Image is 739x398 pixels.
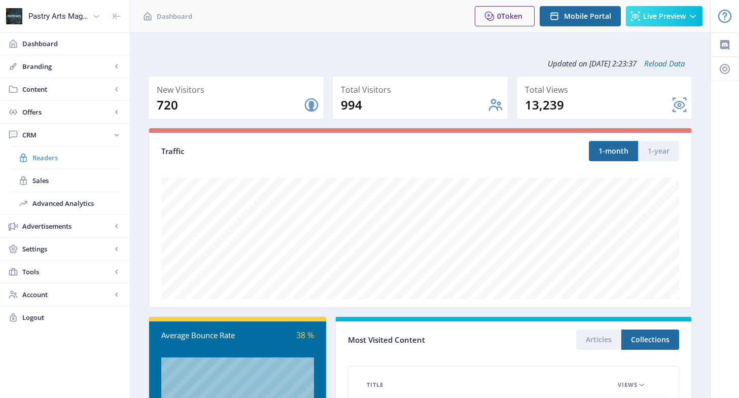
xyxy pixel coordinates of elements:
[341,97,487,113] div: 994
[22,39,122,49] span: Dashboard
[28,5,88,27] div: Pastry Arts Magazine
[618,379,638,391] span: Views
[161,146,420,157] div: Traffic
[22,84,112,94] span: Content
[475,6,535,26] button: 0Token
[637,58,685,68] a: Reload Data
[525,83,688,97] div: Total Views
[525,97,672,113] div: 13,239
[22,312,122,322] span: Logout
[643,12,686,20] span: Live Preview
[148,51,692,76] div: Updated on [DATE] 2:23:37
[22,267,112,277] span: Tools
[540,6,621,26] button: Mobile Portal
[22,221,112,231] span: Advertisements
[348,332,514,348] div: Most Visited Content
[10,169,120,192] a: Sales
[589,141,638,161] button: 1-month
[22,107,112,117] span: Offers
[32,153,120,163] span: Readers
[576,330,621,350] button: Articles
[157,97,303,113] div: 720
[22,61,112,71] span: Branding
[626,6,702,26] button: Live Preview
[296,330,314,341] span: 38 %
[638,141,679,161] button: 1-year
[6,8,22,24] img: properties.app_icon.png
[32,175,120,186] span: Sales
[32,198,120,208] span: Advanced Analytics
[501,11,522,21] span: Token
[10,147,120,169] a: Readers
[161,330,237,341] div: Average Bounce Rate
[564,12,611,20] span: Mobile Portal
[157,11,192,21] span: Dashboard
[22,244,112,254] span: Settings
[22,290,112,300] span: Account
[341,83,504,97] div: Total Visitors
[10,192,120,214] a: Advanced Analytics
[157,83,320,97] div: New Visitors
[367,379,383,391] span: Title
[22,130,112,140] span: CRM
[621,330,679,350] button: Collections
